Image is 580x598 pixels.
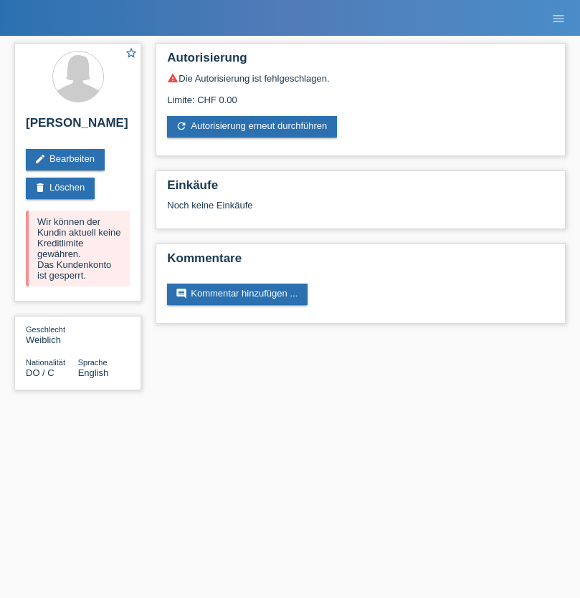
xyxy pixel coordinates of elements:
span: Geschlecht [26,325,65,334]
i: warning [167,72,179,84]
a: star_border [125,47,138,62]
i: delete [34,182,46,193]
a: refreshAutorisierung erneut durchführen [167,116,337,138]
span: English [78,367,109,378]
span: Dominikanische Republik / C / 30.10.2021 [26,367,54,378]
div: Wir können der Kundin aktuell keine Kreditlimite gewähren. Das Kundenkonto ist gesperrt. [26,211,130,286]
i: menu [551,11,566,26]
div: Noch keine Einkäufe [167,200,554,221]
a: deleteLöschen [26,178,95,199]
h2: Einkäufe [167,178,554,200]
h2: Kommentare [167,251,554,273]
i: edit [34,153,46,165]
div: Die Autorisierung ist fehlgeschlagen. [167,72,554,84]
div: Weiblich [26,324,78,345]
h2: Autorisierung [167,51,554,72]
span: Sprache [78,358,108,367]
span: Nationalität [26,358,65,367]
h2: [PERSON_NAME] [26,116,130,138]
div: Limite: CHF 0.00 [167,84,554,105]
a: editBearbeiten [26,149,105,170]
i: star_border [125,47,138,59]
i: comment [176,288,187,299]
i: refresh [176,120,187,132]
a: menu [544,14,573,22]
a: commentKommentar hinzufügen ... [167,284,308,305]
